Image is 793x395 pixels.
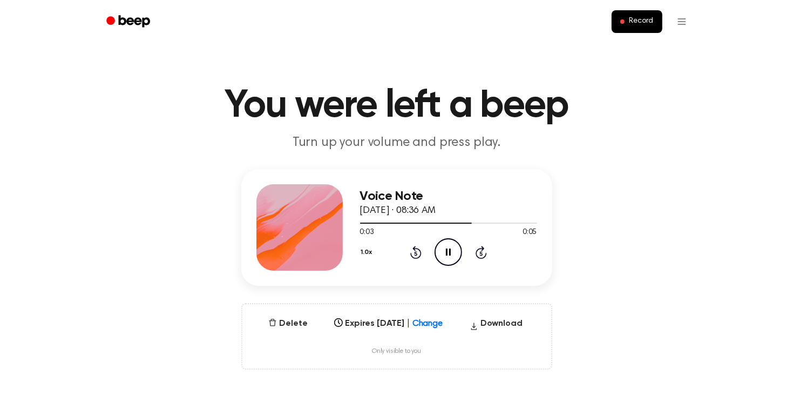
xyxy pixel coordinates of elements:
h3: Voice Note [360,189,537,204]
button: Open menu [669,9,695,35]
h1: You were left a beep [120,86,673,125]
button: 1.0x [360,243,376,262]
span: 0:05 [523,227,537,238]
span: Only visible to you [372,347,421,356]
p: Turn up your volume and press play. [189,134,604,152]
button: Record [612,10,662,33]
span: Record [629,17,653,26]
span: 0:03 [360,227,374,238]
a: Beep [99,11,160,32]
button: Download [465,317,527,334]
button: Delete [264,317,311,330]
span: [DATE] · 08:36 AM [360,206,436,216]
